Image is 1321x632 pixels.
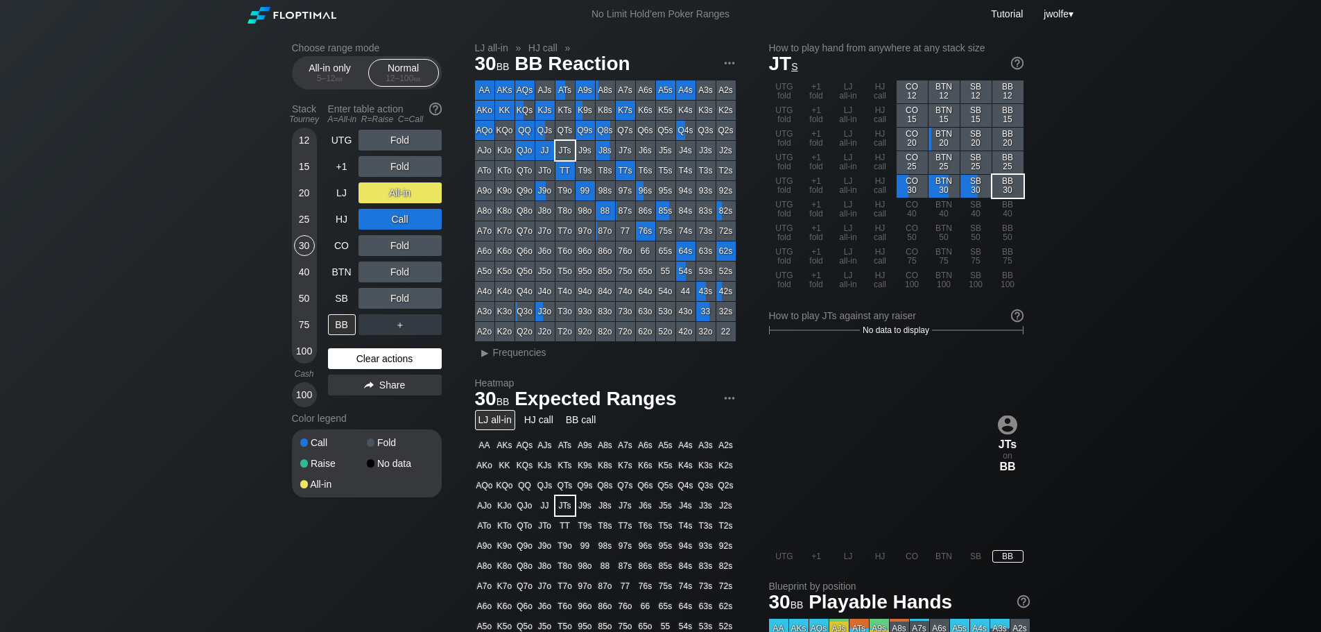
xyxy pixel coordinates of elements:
[596,181,615,200] div: 98s
[929,222,960,245] div: BTN 50
[769,175,800,198] div: UTG fold
[865,198,896,221] div: HJ call
[722,55,737,71] img: ellipsis.fd386fe8.svg
[328,130,356,151] div: UTG
[515,201,535,221] div: Q8o
[428,101,443,117] img: help.32db89a4.svg
[328,156,356,177] div: +1
[636,201,655,221] div: 86s
[495,241,515,261] div: K6o
[801,151,832,174] div: +1 fold
[576,241,595,261] div: 96o
[475,221,494,241] div: A7o
[359,288,442,309] div: Fold
[992,175,1024,198] div: BB 30
[960,269,992,292] div: SB 100
[676,262,696,281] div: 54s
[897,175,928,198] div: CO 30
[576,121,595,140] div: Q9s
[298,60,362,86] div: All-in only
[791,58,797,73] span: s
[475,322,494,341] div: A2o
[413,74,421,83] span: bb
[656,282,675,301] div: 54o
[1016,594,1031,609] img: help.32db89a4.svg
[992,151,1024,174] div: BB 25
[336,74,343,83] span: bb
[992,222,1024,245] div: BB 50
[359,314,442,335] div: ＋
[286,114,322,124] div: Tourney
[656,181,675,200] div: 95s
[636,141,655,160] div: J6s
[294,341,315,361] div: 100
[722,391,737,406] img: ellipsis.fd386fe8.svg
[616,101,635,120] div: K7s
[616,121,635,140] div: Q7s
[656,121,675,140] div: Q5s
[769,151,800,174] div: UTG fold
[801,175,832,198] div: +1 fold
[897,151,928,174] div: CO 25
[515,262,535,281] div: Q5o
[475,80,494,100] div: AA
[535,141,555,160] div: JJ
[991,8,1023,19] a: Tutorial
[833,175,864,198] div: LJ all-in
[696,121,716,140] div: Q3s
[555,221,575,241] div: T7o
[515,141,535,160] div: QJo
[636,262,655,281] div: 65o
[497,58,510,73] span: bb
[555,262,575,281] div: T5o
[515,181,535,200] div: Q9o
[535,221,555,241] div: J7o
[929,151,960,174] div: BTN 25
[328,288,356,309] div: SB
[515,80,535,100] div: AQs
[286,98,322,130] div: Stack
[475,282,494,301] div: A4o
[992,80,1024,103] div: BB 12
[1010,308,1025,323] img: help.32db89a4.svg
[865,175,896,198] div: HJ call
[495,282,515,301] div: K4o
[636,121,655,140] div: Q6s
[636,80,655,100] div: A6s
[475,101,494,120] div: AKo
[555,282,575,301] div: T4o
[571,8,750,23] div: No Limit Hold’em Poker Ranges
[833,269,864,292] div: LJ all-in
[833,104,864,127] div: LJ all-in
[475,201,494,221] div: A8o
[636,101,655,120] div: K6s
[676,121,696,140] div: Q4s
[596,201,615,221] div: 88
[576,282,595,301] div: 94o
[374,74,433,83] div: 12 – 100
[676,302,696,321] div: 43o
[495,161,515,180] div: KTo
[992,104,1024,127] div: BB 15
[656,101,675,120] div: K5s
[294,209,315,230] div: 25
[656,302,675,321] div: 53o
[596,241,615,261] div: 86o
[495,322,515,341] div: K2o
[716,181,736,200] div: 92s
[596,80,615,100] div: A8s
[897,198,928,221] div: CO 40
[555,161,575,180] div: TT
[616,181,635,200] div: 97s
[656,80,675,100] div: A5s
[248,7,336,24] img: Floptimal logo
[328,235,356,256] div: CO
[475,262,494,281] div: A5o
[359,209,442,230] div: Call
[359,130,442,151] div: Fold
[576,201,595,221] div: 98o
[555,181,575,200] div: T9o
[960,104,992,127] div: SB 15
[576,322,595,341] div: 92o
[535,161,555,180] div: JTo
